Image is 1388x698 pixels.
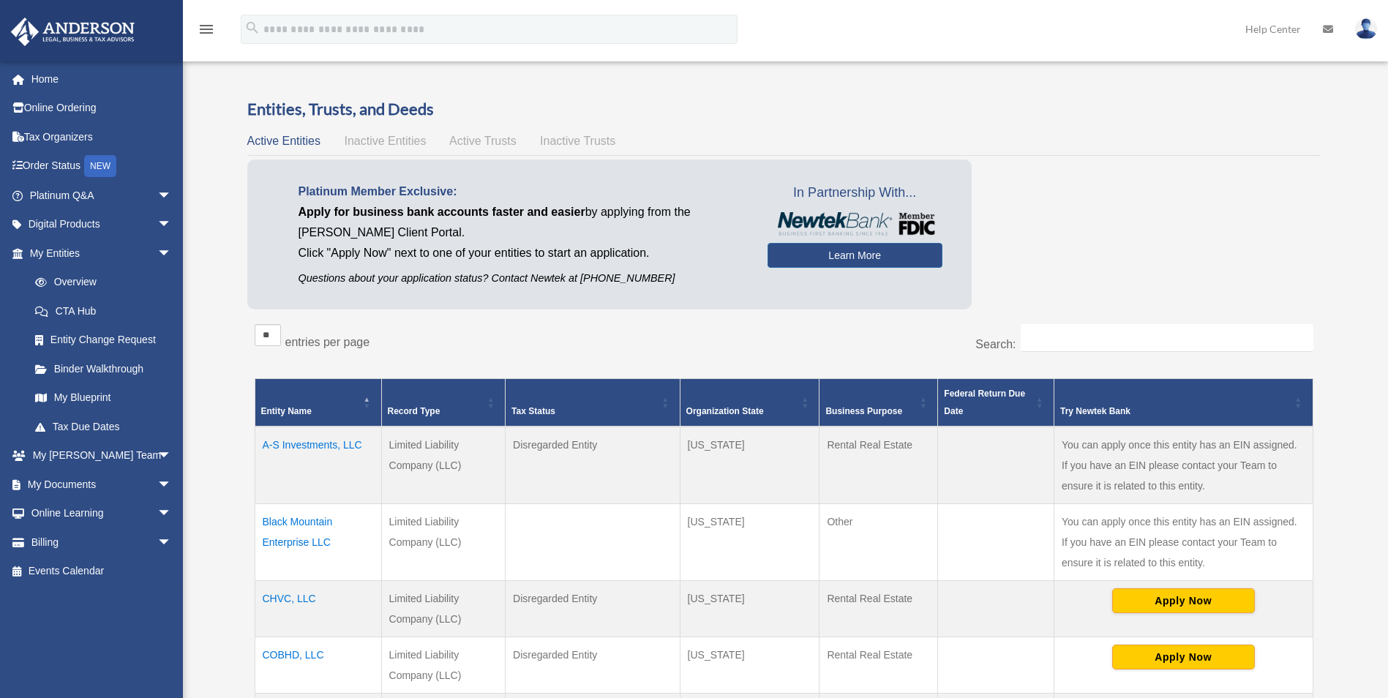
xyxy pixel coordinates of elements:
[84,155,116,177] div: NEW
[10,210,194,239] a: Digital Productsarrow_drop_down
[1112,588,1255,613] button: Apply Now
[819,637,938,693] td: Rental Real Estate
[506,378,680,427] th: Tax Status: Activate to sort
[768,243,942,268] a: Learn More
[506,427,680,504] td: Disregarded Entity
[944,389,1025,416] span: Federal Return Due Date
[20,296,187,326] a: CTA Hub
[255,580,381,637] td: CHVC, LLC
[381,427,506,504] td: Limited Liability Company (LLC)
[1054,503,1313,580] td: You can apply once this entity has an EIN assigned. If you have an EIN please contact your Team t...
[255,378,381,427] th: Entity Name: Activate to invert sorting
[775,212,935,236] img: NewtekBankLogoSM.png
[10,239,187,268] a: My Entitiesarrow_drop_down
[157,181,187,211] span: arrow_drop_down
[381,637,506,693] td: Limited Liability Company (LLC)
[680,427,819,504] td: [US_STATE]
[819,503,938,580] td: Other
[10,122,194,151] a: Tax Organizers
[10,557,194,586] a: Events Calendar
[255,427,381,504] td: A-S Investments, LLC
[344,135,426,147] span: Inactive Entities
[1060,402,1291,420] div: Try Newtek Bank
[686,406,764,416] span: Organization State
[7,18,139,46] img: Anderson Advisors Platinum Portal
[388,406,440,416] span: Record Type
[157,239,187,269] span: arrow_drop_down
[20,383,187,413] a: My Blueprint
[247,98,1321,121] h3: Entities, Trusts, and Deeds
[680,378,819,427] th: Organization State: Activate to sort
[680,580,819,637] td: [US_STATE]
[299,269,746,288] p: Questions about your application status? Contact Newtek at [PHONE_NUMBER]
[198,20,215,38] i: menu
[540,135,615,147] span: Inactive Trusts
[825,406,902,416] span: Business Purpose
[255,503,381,580] td: Black Mountain Enterprise LLC
[20,268,179,297] a: Overview
[10,64,194,94] a: Home
[157,528,187,558] span: arrow_drop_down
[938,378,1054,427] th: Federal Return Due Date: Activate to sort
[299,181,746,202] p: Platinum Member Exclusive:
[261,406,312,416] span: Entity Name
[157,470,187,500] span: arrow_drop_down
[20,354,187,383] a: Binder Walkthrough
[1355,18,1377,40] img: User Pic
[244,20,260,36] i: search
[10,94,194,123] a: Online Ordering
[157,210,187,240] span: arrow_drop_down
[506,637,680,693] td: Disregarded Entity
[680,503,819,580] td: [US_STATE]
[506,580,680,637] td: Disregarded Entity
[381,378,506,427] th: Record Type: Activate to sort
[20,412,187,441] a: Tax Due Dates
[1054,378,1313,427] th: Try Newtek Bank : Activate to sort
[299,206,585,218] span: Apply for business bank accounts faster and easier
[680,637,819,693] td: [US_STATE]
[768,181,942,205] span: In Partnership With...
[20,326,187,355] a: Entity Change Request
[819,580,938,637] td: Rental Real Estate
[285,336,370,348] label: entries per page
[157,441,187,471] span: arrow_drop_down
[10,499,194,528] a: Online Learningarrow_drop_down
[381,503,506,580] td: Limited Liability Company (LLC)
[10,470,194,499] a: My Documentsarrow_drop_down
[1112,645,1255,669] button: Apply Now
[10,151,194,181] a: Order StatusNEW
[10,528,194,557] a: Billingarrow_drop_down
[10,441,194,470] a: My [PERSON_NAME] Teamarrow_drop_down
[819,427,938,504] td: Rental Real Estate
[511,406,555,416] span: Tax Status
[1054,427,1313,504] td: You can apply once this entity has an EIN assigned. If you have an EIN please contact your Team t...
[975,338,1016,350] label: Search:
[381,580,506,637] td: Limited Liability Company (LLC)
[299,243,746,263] p: Click "Apply Now" next to one of your entities to start an application.
[198,26,215,38] a: menu
[255,637,381,693] td: COBHD, LLC
[247,135,320,147] span: Active Entities
[449,135,517,147] span: Active Trusts
[10,181,194,210] a: Platinum Q&Aarrow_drop_down
[157,499,187,529] span: arrow_drop_down
[299,202,746,243] p: by applying from the [PERSON_NAME] Client Portal.
[819,378,938,427] th: Business Purpose: Activate to sort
